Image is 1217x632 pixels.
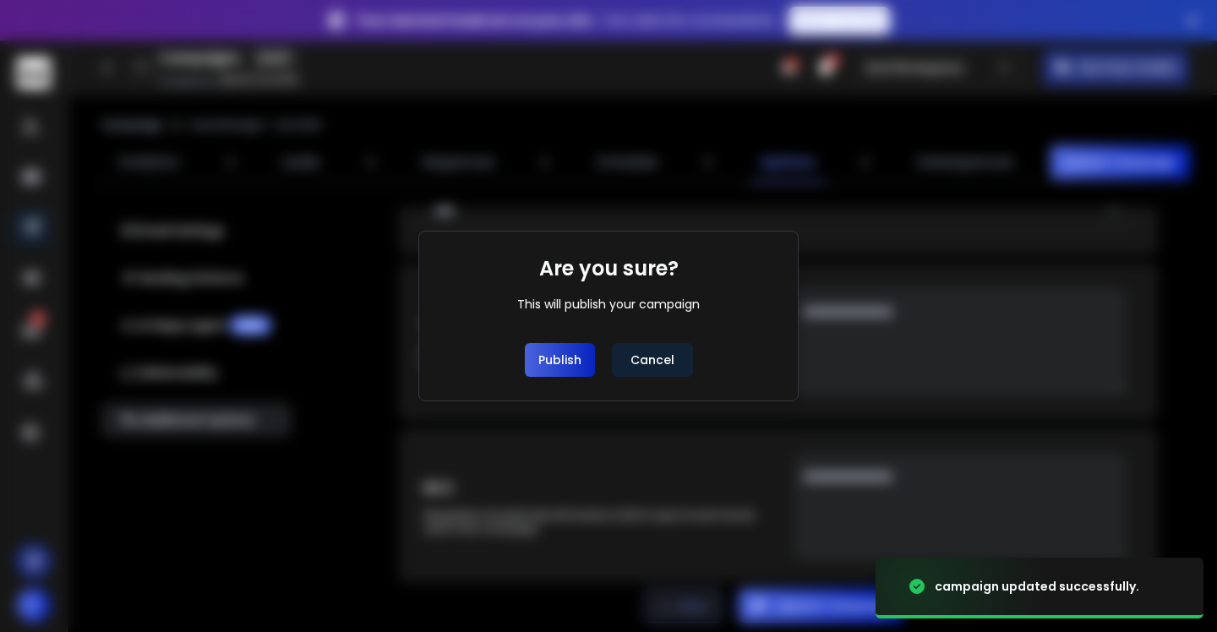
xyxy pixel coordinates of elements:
button: Publish [525,343,595,377]
button: Cancel [612,343,693,377]
div: This will publish your campaign [517,296,700,313]
div: campaign updated successfully. [935,578,1139,595]
h1: Are you sure? [539,255,679,282]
